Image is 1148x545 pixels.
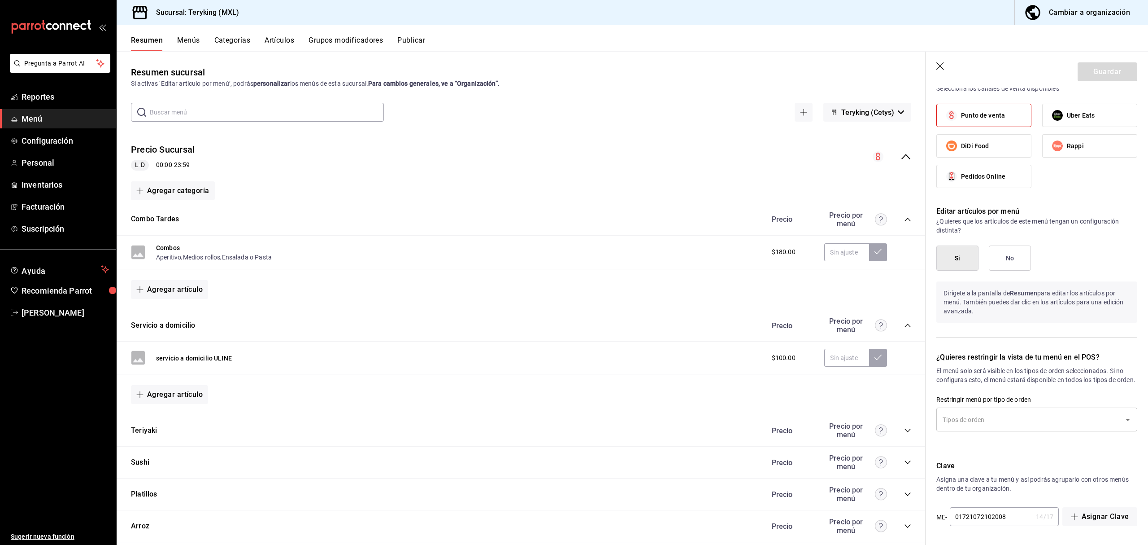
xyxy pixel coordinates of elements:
span: Pregunta a Parrot AI [24,59,96,68]
input: Sin ajuste [824,349,869,367]
button: collapse-category-row [904,491,911,498]
span: Ayuda [22,264,97,275]
p: ¿Quieres que los artículos de este menú tengan un configuración distinta? [936,217,1137,235]
p: Restringir menú por tipo de orden [936,395,1137,404]
button: Categorías [214,36,251,51]
button: Precio Sucursal [131,143,195,156]
div: Precio por menú [824,486,887,503]
input: Sin ajuste [824,243,869,261]
span: Uber Eats [1067,111,1095,120]
button: Artículos [265,36,294,51]
button: Ensalada o Pasta [222,253,272,262]
button: servicio a domicilio ULINE [156,354,232,363]
div: 14 / 17 [1036,512,1053,521]
span: Configuración [22,135,109,147]
span: Pedidos Online [961,172,1005,181]
span: DiDi Food [961,141,989,151]
div: Precio [763,522,820,531]
span: $180.00 [772,247,796,257]
button: collapse-category-row [904,216,911,223]
button: Sushi [131,457,149,468]
button: Si [936,246,978,271]
a: Pregunta a Parrot AI [6,65,110,75]
span: Teryking (Cetys) [841,108,894,117]
div: Precio [763,426,820,435]
strong: personalizar [253,80,290,87]
button: open_drawer_menu [99,23,106,31]
p: El menú solo será visible en los tipos de orden seleccionados. Si no configuras esto, el menú est... [936,366,1137,384]
span: Recomienda Parrot [22,285,109,297]
span: Rappi [1067,141,1084,151]
span: L-D [131,160,148,170]
button: No [989,246,1031,271]
button: Pregunta a Parrot AI [10,54,110,73]
div: Precio por menú [824,211,887,228]
button: collapse-category-row [904,427,911,434]
strong: Resumen [1010,290,1037,297]
p: Selecciona los canales de venta disponibles [936,84,1137,93]
span: Facturación [22,201,109,213]
div: Precio por menú [824,317,887,334]
button: Agregar artículo [131,280,208,299]
span: [PERSON_NAME] [22,307,109,319]
p: Clave [936,461,1137,471]
input: Buscar menú [150,103,384,121]
div: , , [156,252,272,262]
div: Cambiar a organización [1049,6,1130,19]
div: Precio [763,458,820,467]
div: Precio [763,490,820,499]
span: Sugerir nueva función [11,532,109,541]
button: Menús [177,36,200,51]
div: Precio por menú [824,518,887,535]
button: Asignar Clave [1062,507,1137,526]
div: Precio por menú [824,422,887,439]
div: navigation tabs [131,36,1148,51]
button: Open [1122,413,1134,426]
span: Menú [22,113,109,125]
span: Punto de venta [961,111,1005,120]
input: Tipos de orden [940,412,1120,427]
div: ME- [936,507,947,527]
button: Agregar artículo [131,385,208,404]
button: Platillos [131,489,157,500]
button: Grupos modificadores [309,36,383,51]
p: Asigna una clave a tu menú y así podrás agruparlo con otros menús dentro de tu organización. [936,475,1137,493]
span: Reportes [22,91,109,103]
button: Arroz [131,521,149,532]
button: Teriyaki [131,426,157,436]
div: collapse-menu-row [117,136,926,178]
button: Teryking (Cetys) [823,103,911,122]
button: Medios rollos [183,253,221,262]
div: Precio por menú [824,454,887,471]
button: Agregar categoría [131,181,215,200]
span: $100.00 [772,353,796,363]
span: Inventarios [22,179,109,191]
button: collapse-category-row [904,523,911,530]
p: Editar artículos por menú [936,206,1137,217]
div: Resumen sucursal [131,66,205,79]
button: Combos [156,243,180,252]
button: collapse-category-row [904,322,911,329]
div: Precio [763,215,820,224]
p: ¿Quieres restringir la vista de tu menú en el POS? [936,352,1137,363]
div: 00:00 - 23:59 [131,160,195,171]
button: collapse-category-row [904,459,911,466]
div: Si activas ‘Editar artículo por menú’, podrás los menús de esta sucursal. [131,79,911,88]
span: Suscripción [22,223,109,235]
p: Dirígete a la pantalla de para editar los artículos por menú. También puedes dar clic en los artí... [936,281,1137,323]
span: Personal [22,157,109,169]
button: Resumen [131,36,163,51]
button: Publicar [397,36,425,51]
h3: Sucursal: Teryking (MXL) [149,7,239,18]
button: Aperitivo [156,253,181,262]
button: Combo Tardes [131,214,179,224]
div: Precio [763,321,820,330]
button: Servicio a domicilio [131,321,195,331]
strong: Para cambios generales, ve a “Organización”. [368,80,500,87]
